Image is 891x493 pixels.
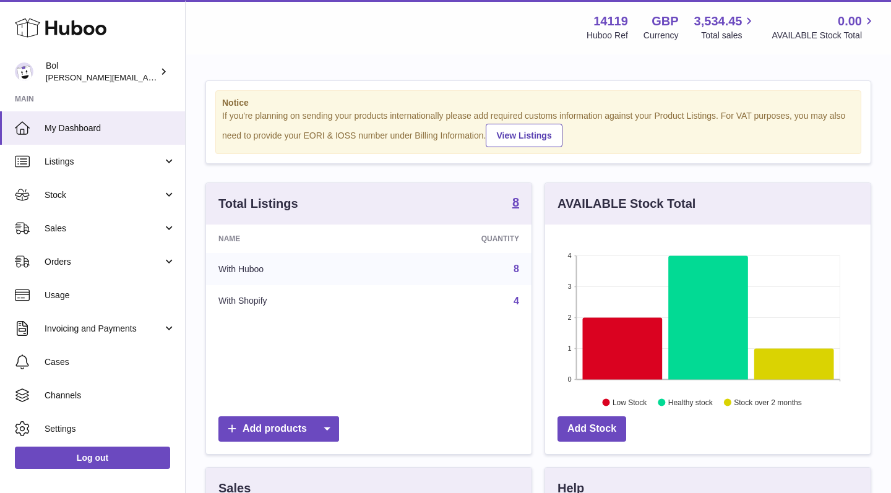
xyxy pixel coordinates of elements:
span: 3,534.45 [694,13,742,30]
div: Currency [643,30,679,41]
strong: 14119 [593,13,628,30]
h3: AVAILABLE Stock Total [557,195,695,212]
a: Add products [218,416,339,442]
a: 3,534.45 Total sales [694,13,757,41]
span: Total sales [701,30,756,41]
div: If you're planning on sending your products internationally please add required customs informati... [222,110,854,147]
strong: 8 [512,196,519,208]
text: 3 [567,283,571,290]
text: 2 [567,314,571,321]
strong: Notice [222,97,854,109]
span: Sales [45,223,163,234]
span: AVAILABLE Stock Total [772,30,876,41]
text: Healthy stock [668,398,713,406]
th: Quantity [382,225,532,253]
text: 0 [567,375,571,383]
span: [PERSON_NAME][EMAIL_ADDRESS][PERSON_NAME][DOMAIN_NAME] [46,72,314,82]
th: Name [206,225,382,253]
span: Usage [45,289,176,301]
span: Listings [45,156,163,168]
span: Channels [45,390,176,401]
a: Log out [15,447,170,469]
a: 8 [512,196,519,211]
span: Orders [45,256,163,268]
div: Huboo Ref [587,30,628,41]
a: 0.00 AVAILABLE Stock Total [772,13,876,41]
text: 4 [567,252,571,259]
div: Bol [46,60,157,84]
text: 1 [567,345,571,352]
a: 4 [514,296,519,306]
h3: Total Listings [218,195,298,212]
span: Stock [45,189,163,201]
span: Settings [45,423,176,435]
text: Low Stock [613,398,647,406]
a: 8 [514,264,519,274]
span: 0.00 [838,13,862,30]
strong: GBP [652,13,678,30]
text: Stock over 2 months [734,398,801,406]
a: View Listings [486,124,562,147]
span: Invoicing and Payments [45,323,163,335]
a: Add Stock [557,416,626,442]
span: Cases [45,356,176,368]
td: With Huboo [206,253,382,285]
td: With Shopify [206,285,382,317]
span: My Dashboard [45,122,176,134]
img: Scott.Sutcliffe@bolfoods.com [15,62,33,81]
